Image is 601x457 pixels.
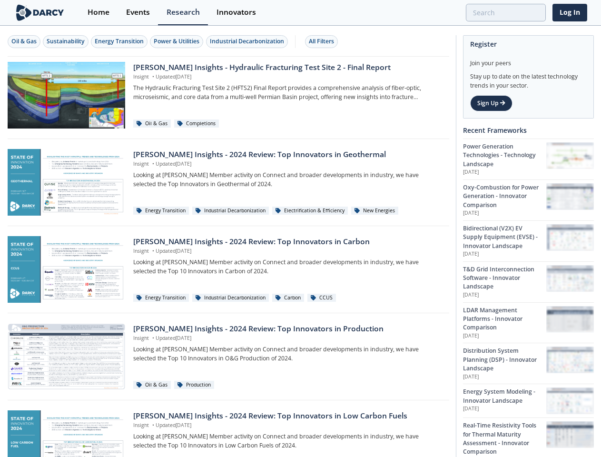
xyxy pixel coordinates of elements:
p: Looking at [PERSON_NAME] Member activity on Connect and broader developments in industry, we have... [133,258,442,276]
div: Sustainability [47,37,85,46]
div: Electrification & Efficiency [272,207,348,215]
span: • [150,160,156,167]
p: Insight Updated [DATE] [133,248,442,255]
p: Insight Updated [DATE] [133,160,442,168]
div: Completions [174,119,219,128]
p: [DATE] [463,209,546,217]
p: The Hydraulic Fracturing Test Site 2 (HFTS2) Final Report provides a comprehensive analysis of fi... [133,84,442,101]
div: Industrial Decarbonization [192,294,269,302]
a: Darcy Insights - 2024 Review: Top Innovators in Carbon preview [PERSON_NAME] Insights - 2024 Revi... [8,236,449,303]
div: Research [167,9,200,16]
div: Recent Frameworks [463,122,594,139]
div: Real-Time Resistivity Tools for Thermal Maturity Assessment - Innovator Comparison [463,421,546,457]
div: Power Generation Technologies - Technology Landscape [463,142,546,169]
div: Distribution System Planning (DSP) - Innovator Landscape [463,347,546,373]
img: logo-wide.svg [14,4,66,21]
div: Energy System Modeling - Innovator Landscape [463,387,546,405]
p: Insight Updated [DATE] [133,422,442,429]
button: Energy Transition [91,35,148,48]
p: [DATE] [463,332,546,340]
div: Energy Transition [133,294,189,302]
div: Innovators [217,9,256,16]
a: Darcy Insights - 2024 Review: Top Innovators in Geothermal preview [PERSON_NAME] Insights - 2024 ... [8,149,449,216]
div: Energy Transition [133,207,189,215]
div: CCUS [307,294,336,302]
div: Carbon [272,294,304,302]
div: Oil & Gas [133,381,171,389]
button: All Filters [305,35,338,48]
div: [PERSON_NAME] Insights - Hydraulic Fracturing Test Site 2 - Final Report [133,62,442,73]
span: • [150,335,156,341]
div: [PERSON_NAME] Insights - 2024 Review: Top Innovators in Geothermal [133,149,442,160]
input: Advanced Search [466,4,546,21]
p: [DATE] [463,291,546,299]
div: T&D Grid Interconnection Software - Innovator Landscape [463,265,546,291]
p: [DATE] [463,169,546,176]
a: Log In [552,4,587,21]
button: Oil & Gas [8,35,40,48]
a: LDAR Management Platforms - Innovator Comparison [DATE] LDAR Management Platforms - Innovator Com... [463,302,594,343]
div: New Energies [351,207,398,215]
a: Bidirectional (V2X) EV Supply Equipment (EVSE) - Innovator Landscape [DATE] Bidirectional (V2X) E... [463,220,594,261]
div: Production [174,381,214,389]
a: Distribution System Planning (DSP) - Innovator Landscape [DATE] Distribution System Planning (DSP... [463,343,594,384]
button: Sustainability [43,35,89,48]
div: Events [126,9,150,16]
button: Power & Utilities [150,35,203,48]
div: [PERSON_NAME] Insights - 2024 Review: Top Innovators in Production [133,323,442,335]
a: Power Generation Technologies - Technology Landscape [DATE] Power Generation Technologies - Techn... [463,139,594,179]
p: [DATE] [463,405,546,413]
div: Industrial Decarbonization [210,37,284,46]
span: • [150,422,156,428]
p: Insight Updated [DATE] [133,73,442,81]
div: [PERSON_NAME] Insights - 2024 Review: Top Innovators in Low Carbon Fuels [133,410,442,422]
p: Looking at [PERSON_NAME] Member activity on Connect and broader developments in industry, we have... [133,432,442,450]
div: LDAR Management Platforms - Innovator Comparison [463,306,546,332]
span: • [150,73,156,80]
div: Home [88,9,109,16]
button: Industrial Decarbonization [206,35,288,48]
div: Stay up to date on the latest technology trends in your sector. [470,68,587,90]
div: Power & Utilities [154,37,199,46]
div: [PERSON_NAME] Insights - 2024 Review: Top Innovators in Carbon [133,236,442,248]
div: Join your peers [470,52,587,68]
span: • [150,248,156,254]
a: Sign Up [470,95,512,111]
a: Energy System Modeling - Innovator Landscape [DATE] Energy System Modeling - Innovator Landscape ... [463,384,594,417]
div: Oil & Gas [11,37,37,46]
div: Energy Transition [95,37,144,46]
a: Darcy Insights - 2024 Review: Top Innovators in Production preview [PERSON_NAME] Insights - 2024 ... [8,323,449,390]
div: Oil & Gas [133,119,171,128]
div: Industrial Decarbonization [192,207,269,215]
div: Register [470,36,587,52]
div: Bidirectional (V2X) EV Supply Equipment (EVSE) - Innovator Landscape [463,224,546,250]
p: Looking at [PERSON_NAME] Member activity on Connect and broader developments in industry, we have... [133,171,442,189]
div: All Filters [309,37,334,46]
p: [DATE] [463,250,546,258]
a: T&D Grid Interconnection Software - Innovator Landscape [DATE] T&D Grid Interconnection Software ... [463,261,594,302]
div: Oxy-Combustion for Power Generation - Innovator Comparison [463,183,546,209]
p: Looking at [PERSON_NAME] Member activity on Connect and broader developments in industry, we have... [133,345,442,363]
a: Darcy Insights - Hydraulic Fracturing Test Site 2 - Final Report preview [PERSON_NAME] Insights -... [8,62,449,129]
p: [DATE] [463,373,546,381]
p: Insight Updated [DATE] [133,335,442,342]
a: Oxy-Combustion for Power Generation - Innovator Comparison [DATE] Oxy-Combustion for Power Genera... [463,179,594,220]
